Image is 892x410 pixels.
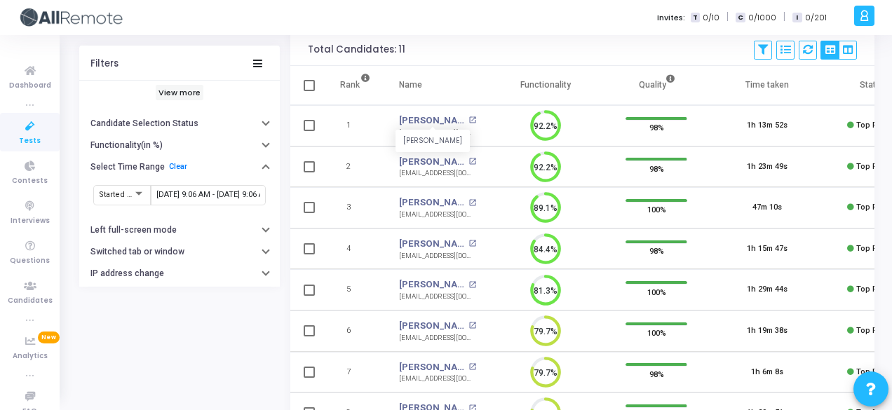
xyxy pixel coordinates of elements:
[79,241,280,263] button: Switched tab or window
[399,210,476,220] div: [EMAIL_ADDRESS][DOMAIN_NAME]
[79,263,280,285] button: IP address change
[399,251,476,261] div: [EMAIL_ADDRESS][DOMAIN_NAME]
[38,332,60,343] span: New
[649,121,664,135] span: 98%
[820,41,857,60] div: View Options
[10,255,50,267] span: Questions
[399,155,465,169] a: [PERSON_NAME]
[490,66,601,105] th: Functionality
[805,12,827,24] span: 0/201
[468,281,476,289] mat-icon: open_in_new
[399,292,476,302] div: [EMAIL_ADDRESS][DOMAIN_NAME]
[19,135,41,147] span: Tests
[783,10,785,25] span: |
[745,77,789,93] div: Time taken
[468,116,476,124] mat-icon: open_in_new
[649,244,664,258] span: 98%
[9,80,51,92] span: Dashboard
[79,285,280,306] button: Geolocation change
[468,199,476,207] mat-icon: open_in_new
[90,268,164,279] h6: IP address change
[468,322,476,329] mat-icon: open_in_new
[325,105,385,146] td: 1
[169,162,187,171] a: Clear
[99,190,134,199] span: Started At
[325,187,385,228] td: 3
[703,12,719,24] span: 0/10
[13,350,48,362] span: Analytics
[649,161,664,175] span: 98%
[325,352,385,393] td: 7
[18,4,123,32] img: logo
[399,128,476,138] div: [EMAIL_ADDRESS][DOMAIN_NAME]
[90,247,184,257] h6: Switched tab or window
[325,228,385,270] td: 4
[79,113,280,135] button: Candidate Selection Status
[399,237,465,251] a: [PERSON_NAME]
[8,295,53,307] span: Candidates
[79,219,280,241] button: Left full-screen mode
[79,135,280,156] button: Functionality(in %)
[90,162,165,172] h6: Select Time Range
[747,243,788,255] div: 1h 15m 47s
[647,326,666,340] span: 100%
[399,196,465,210] a: [PERSON_NAME]
[727,10,729,25] span: |
[747,325,788,337] div: 1h 19m 38s
[691,13,700,23] span: T
[747,161,788,173] div: 1h 23m 49s
[468,240,476,247] mat-icon: open_in_new
[647,285,666,299] span: 100%
[399,360,465,374] a: [PERSON_NAME]
[601,66,712,105] th: Quality
[399,168,476,179] div: [EMAIL_ADDRESS][DOMAIN_NAME]
[90,140,163,151] h6: Functionality(in %)
[90,118,198,129] h6: Candidate Selection Status
[748,12,776,24] span: 0/1000
[79,156,280,177] button: Select Time RangeClear
[325,66,385,105] th: Rank
[468,158,476,165] mat-icon: open_in_new
[90,225,177,235] h6: Left full-screen mode
[399,278,465,292] a: [PERSON_NAME]
[90,58,119,69] div: Filters
[792,13,802,23] span: I
[399,333,476,343] div: [EMAIL_ADDRESS][DOMAIN_NAME]
[736,13,745,23] span: C
[156,191,260,199] input: From Date ~ To Date
[399,114,465,128] a: [PERSON_NAME]
[399,77,422,93] div: Name
[325,146,385,188] td: 2
[647,203,666,217] span: 100%
[11,215,50,227] span: Interviews
[399,374,476,384] div: [EMAIL_ADDRESS][DOMAIN_NAME]
[747,284,788,296] div: 1h 29m 44s
[468,363,476,371] mat-icon: open_in_new
[752,202,782,214] div: 47m 10s
[657,12,685,24] label: Invites:
[156,85,204,100] h6: View more
[12,175,48,187] span: Contests
[649,367,664,381] span: 98%
[308,44,405,55] div: Total Candidates: 11
[396,130,470,152] div: [PERSON_NAME]
[325,310,385,352] td: 6
[747,120,788,132] div: 1h 13m 52s
[325,269,385,310] td: 5
[399,319,465,333] a: [PERSON_NAME]
[751,367,783,378] div: 1h 6m 8s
